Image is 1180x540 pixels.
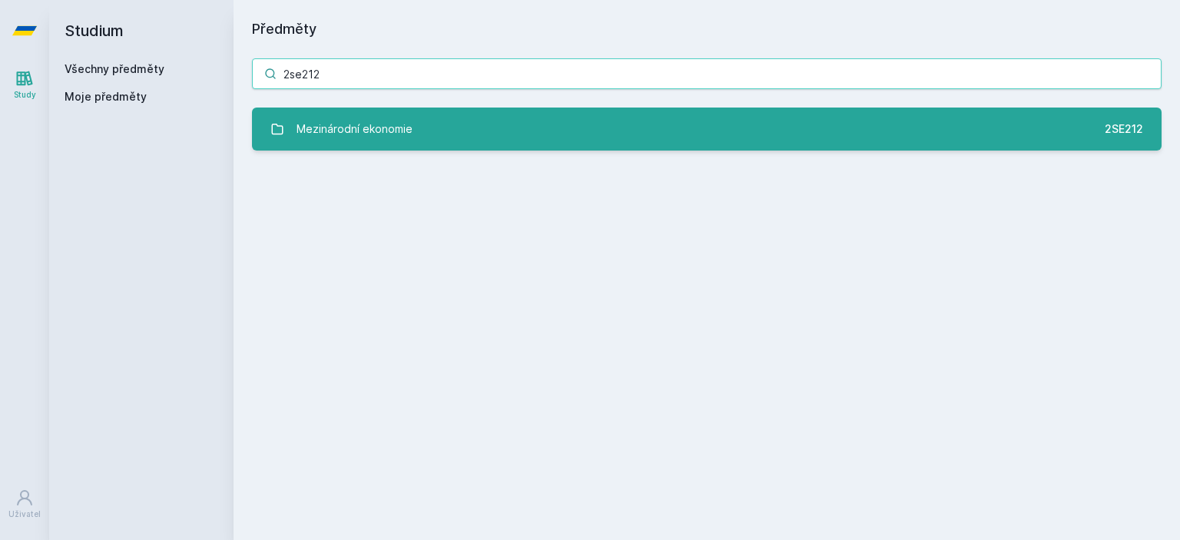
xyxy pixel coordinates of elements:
span: Moje předměty [65,89,147,104]
input: Název nebo ident předmětu… [252,58,1162,89]
div: Uživatel [8,509,41,520]
a: Uživatel [3,481,46,528]
div: 2SE212 [1105,121,1143,137]
div: Mezinárodní ekonomie [297,114,413,144]
a: Mezinárodní ekonomie 2SE212 [252,108,1162,151]
h1: Předměty [252,18,1162,40]
a: Study [3,61,46,108]
div: Study [14,89,36,101]
a: Všechny předměty [65,62,164,75]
